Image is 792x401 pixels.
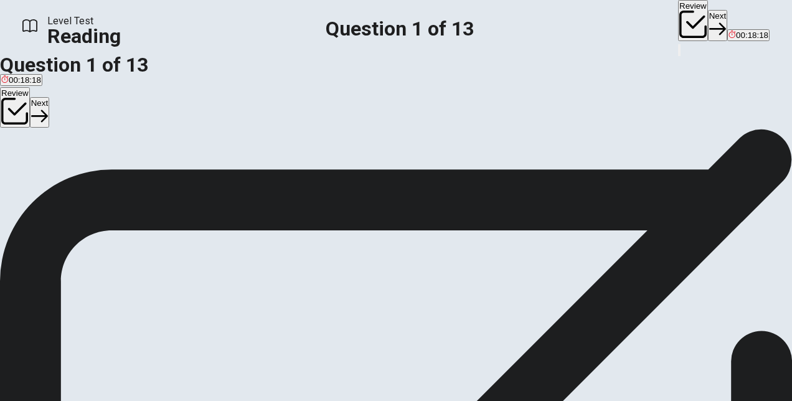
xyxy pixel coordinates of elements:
span: Level Test [47,14,121,29]
button: Next [30,97,49,128]
button: Next [708,10,727,40]
h1: Reading [47,29,121,44]
h1: Question 1 of 13 [326,21,474,36]
span: 00:18:18 [9,75,41,85]
span: 00:18:18 [736,31,768,40]
button: 00:18:18 [727,29,770,41]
